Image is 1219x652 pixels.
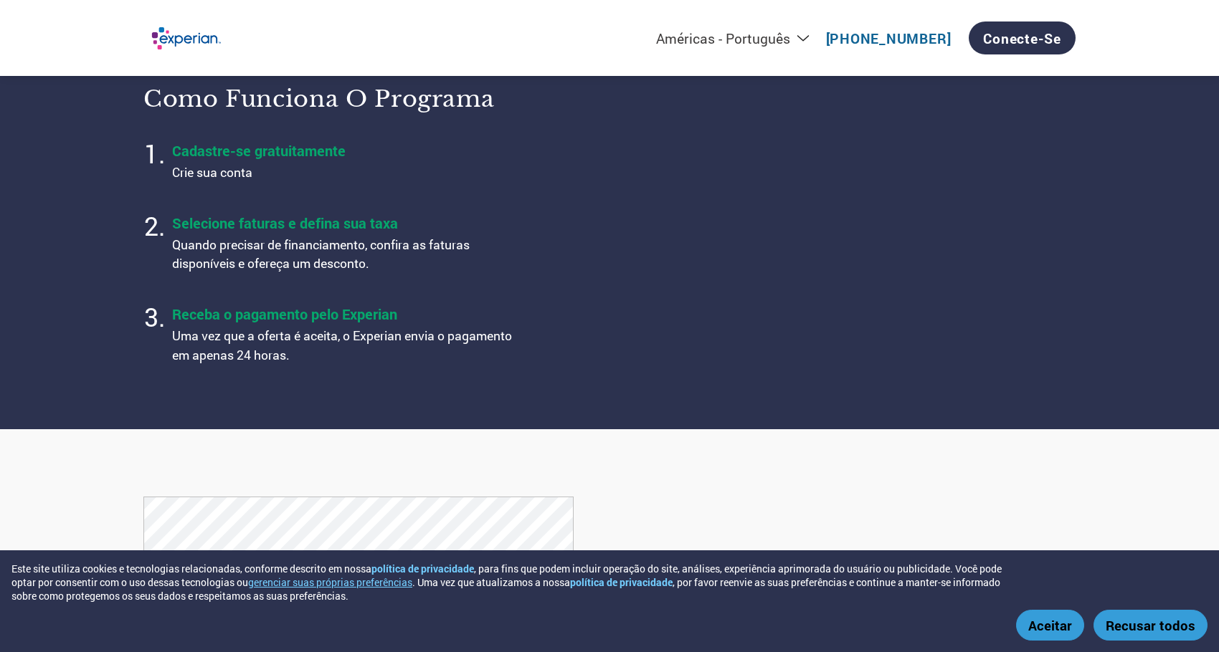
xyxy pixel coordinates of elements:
p: Crie sua conta [172,163,531,182]
button: gerenciar suas próprias preferências [248,575,412,589]
h4: Cadastre-se gratuitamente [172,141,531,160]
h4: Selecione faturas e defina sua taxa [172,214,531,232]
a: [PHONE_NUMBER] [826,29,952,47]
a: política de privacidade [371,562,474,575]
a: política de privacidade [570,575,673,589]
h4: Receba o pagamento pelo Experian [172,305,531,323]
a: Conecte-se [969,21,1076,54]
p: Quando precisar de financiamento, confira as faturas disponíveis e ofereça um desconto. [172,236,531,274]
p: Uma vez que a oferta é aceita, o Experian envia o pagamento em apenas 24 horas. [172,327,531,365]
button: Recusar todos [1094,610,1208,641]
button: Aceitar [1016,610,1084,641]
h3: Como funciona o programa [143,85,592,113]
div: Este site utiliza cookies e tecnologias relacionadas, conforme descrito em nossa , para fins que ... [11,562,1021,603]
img: Experian [143,19,227,58]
